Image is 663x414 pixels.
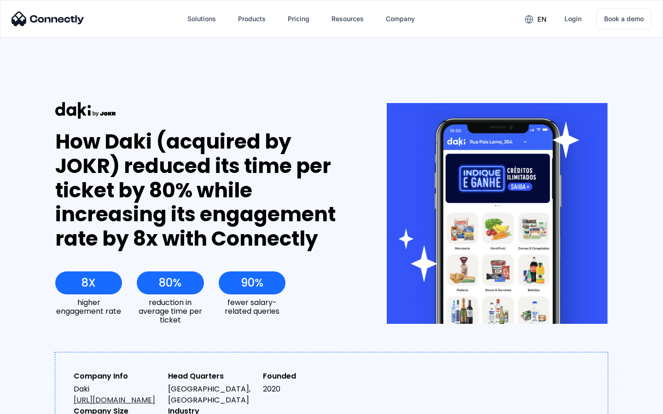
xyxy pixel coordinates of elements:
div: Company [386,12,415,25]
div: en [537,13,547,26]
a: [URL][DOMAIN_NAME] [74,395,155,405]
div: Solutions [187,12,216,25]
div: 2020 [263,384,350,395]
div: Company Info [74,371,161,382]
div: 80% [159,276,181,289]
div: fewer salary-related queries [219,298,285,316]
div: How Daki (acquired by JOKR) reduced its time per ticket by 80% while increasing its engagement ra... [55,130,353,251]
img: Connectly Logo [12,11,84,26]
div: higher engagement rate [55,298,122,316]
ul: Language list [18,398,55,411]
div: Daki [74,384,161,406]
aside: Language selected: English [9,398,55,411]
div: Login [564,12,582,25]
a: Book a demo [596,8,651,29]
a: Login [557,8,589,30]
div: Products [238,12,266,25]
div: Pricing [288,12,309,25]
a: Pricing [280,8,317,30]
div: [GEOGRAPHIC_DATA], [GEOGRAPHIC_DATA] [168,384,255,406]
div: reduction in average time per ticket [137,298,204,325]
div: Head Quarters [168,371,255,382]
div: 8X [81,276,96,289]
div: Resources [331,12,364,25]
div: Founded [263,371,350,382]
div: 90% [241,276,263,289]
